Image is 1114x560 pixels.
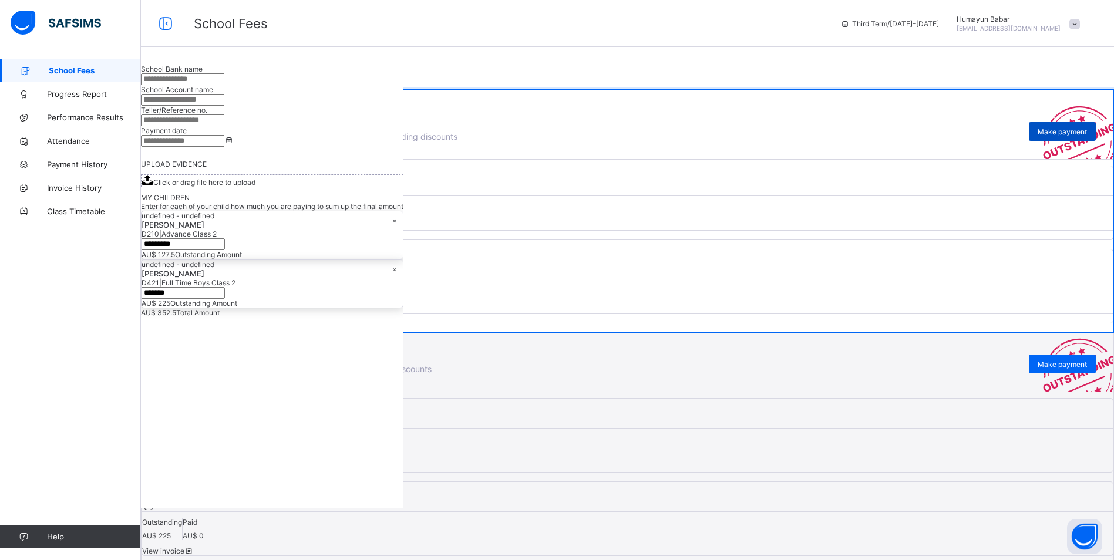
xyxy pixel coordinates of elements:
[141,174,403,187] span: Click or drag file here to upload
[392,265,397,274] div: ×
[142,250,175,259] span: AU$ 127.5
[148,399,1113,407] span: [PERSON_NAME]
[142,546,194,555] span: View invoice
[194,16,268,31] span: School Fees
[141,193,190,202] span: MY CHILDREN
[47,113,141,122] span: Performance Results
[141,202,403,211] span: Enter for each of your child how much you are paying to sum up the final amount
[142,230,217,238] span: D210 | Advance Class 2
[142,269,235,278] span: [PERSON_NAME]
[183,518,197,527] span: Paid
[11,11,101,35] img: safsims
[47,207,141,216] span: Class Timetable
[148,166,1113,175] span: [PERSON_NAME]
[142,299,170,308] span: AU$ 225
[957,25,1061,32] span: [EMAIL_ADDRESS][DOMAIN_NAME]
[1028,92,1113,159] img: outstanding-stamp.3c148f88c3ebafa6da95868fa43343a1.svg
[392,216,397,225] div: ×
[47,532,140,541] span: Help
[951,15,1086,32] div: HumayunBabar
[47,89,141,99] span: Progress Report
[47,160,141,169] span: Payment History
[142,518,182,527] span: Outstanding
[957,15,1061,23] span: Humayun Babar
[141,65,203,73] label: School Bank name
[142,211,214,220] span: undefined - undefined
[1038,127,1087,136] span: Make payment
[1067,519,1102,554] button: Open asap
[141,160,207,168] span: UPLOAD EVIDENCE
[141,85,213,94] label: School Account name
[183,531,204,540] span: AU$ 0
[47,183,141,193] span: Invoice History
[840,19,939,28] span: session/term information
[176,308,220,317] span: Total Amount
[148,482,1113,491] span: [PERSON_NAME]
[142,260,214,269] span: undefined - undefined
[148,249,1113,258] span: [PERSON_NAME]
[170,299,237,308] span: Outstanding Amount
[141,308,176,317] span: AU$ 352.5
[141,126,187,135] label: Payment date
[47,136,141,146] span: Attendance
[1028,325,1113,392] img: outstanding-stamp.3c148f88c3ebafa6da95868fa43343a1.svg
[175,250,242,259] span: Outstanding Amount
[1038,360,1087,369] span: Make payment
[141,106,207,114] label: Teller/Reference no.
[153,178,255,187] span: Click or drag file here to upload
[49,66,141,75] span: School Fees
[142,531,171,540] span: AU$ 225
[142,220,217,230] span: [PERSON_NAME]
[142,278,235,287] span: D421 | Full Time Boys Class 2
